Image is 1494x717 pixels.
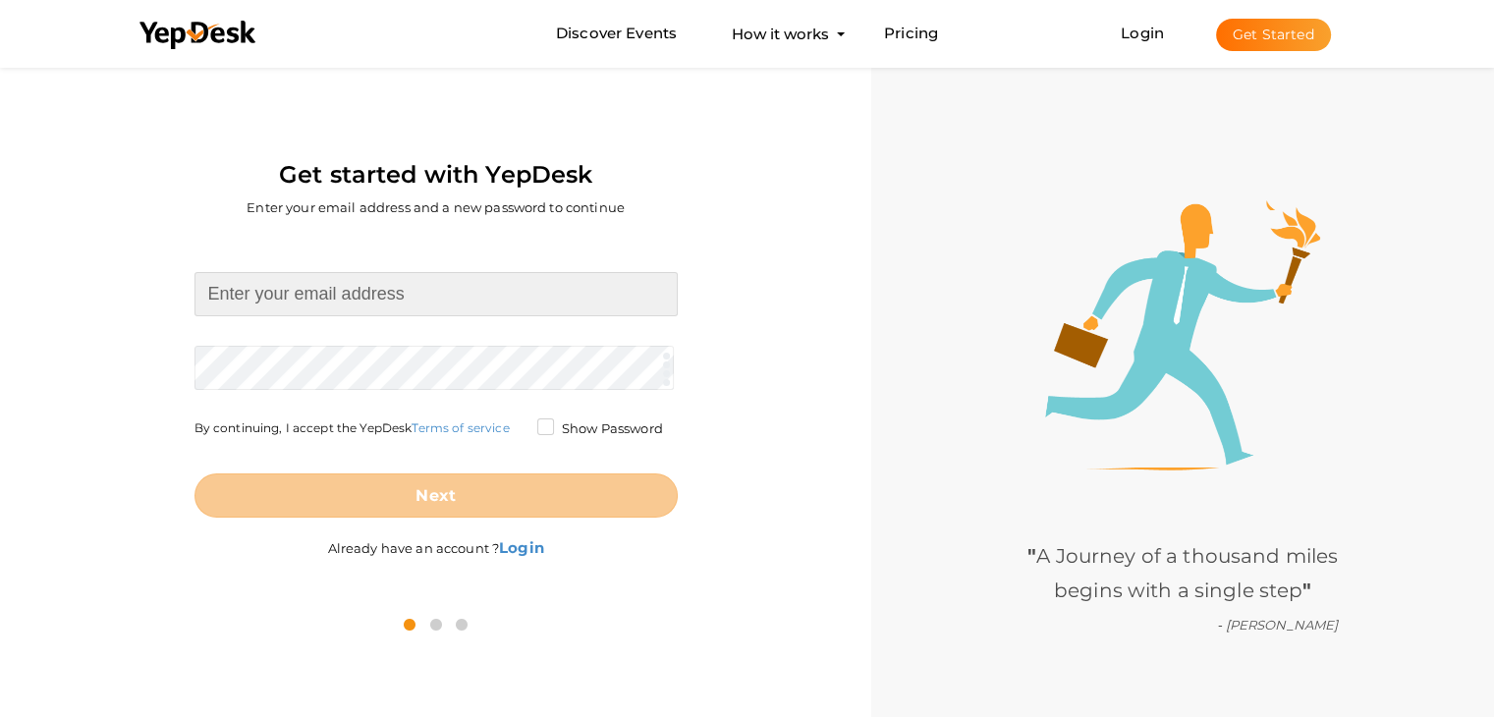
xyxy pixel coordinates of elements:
b: " [1302,579,1311,602]
button: Next [194,473,678,518]
button: How it works [726,16,835,52]
a: Terms of service [412,420,509,435]
b: Next [415,486,456,505]
label: Enter your email address and a new password to continue [247,198,625,217]
i: - [PERSON_NAME] [1217,617,1338,633]
span: A Journey of a thousand miles begins with a single step [1027,544,1338,602]
label: By continuing, I accept the YepDesk [194,419,510,436]
a: Discover Events [556,16,677,52]
label: Already have an account ? [328,518,544,558]
b: Login [499,538,544,557]
img: step1-illustration.png [1045,200,1320,471]
label: Get started with YepDesk [279,156,592,193]
input: Enter your email address [194,272,678,316]
a: Pricing [884,16,938,52]
label: Show Password [537,419,663,439]
a: Login [1121,24,1164,42]
b: " [1027,544,1036,568]
button: Get Started [1216,19,1331,51]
